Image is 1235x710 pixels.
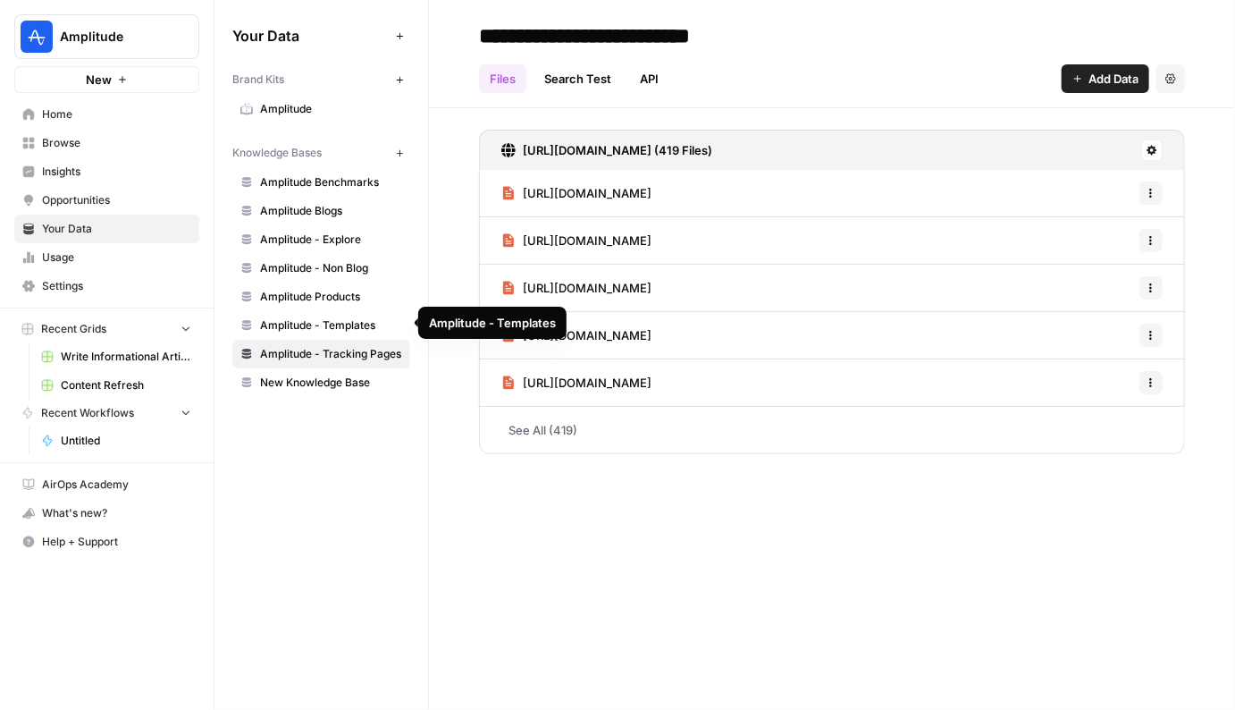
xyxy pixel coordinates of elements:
[232,254,410,283] a: Amplitude - Non Blog
[1062,64,1149,93] button: Add Data
[232,340,410,368] a: Amplitude - Tracking Pages
[260,346,402,362] span: Amplitude - Tracking Pages
[33,371,199,400] a: Content Refresh
[260,203,402,219] span: Amplitude Blogs
[533,64,622,93] a: Search Test
[260,260,402,276] span: Amplitude - Non Blog
[232,25,389,46] span: Your Data
[42,221,191,237] span: Your Data
[523,279,651,297] span: [URL][DOMAIN_NAME]
[232,283,410,311] a: Amplitude Products
[232,225,410,254] a: Amplitude - Explore
[86,71,112,89] span: New
[14,129,199,157] a: Browse
[260,289,402,305] span: Amplitude Products
[42,249,191,266] span: Usage
[501,359,651,406] a: [URL][DOMAIN_NAME]
[260,317,402,334] span: Amplitude - Templates
[479,64,526,93] a: Files
[523,232,651,249] span: [URL][DOMAIN_NAME]
[260,232,402,248] span: Amplitude - Explore
[14,186,199,215] a: Opportunities
[501,265,651,311] a: [URL][DOMAIN_NAME]
[60,28,168,46] span: Amplitude
[21,21,53,53] img: Amplitude Logo
[14,316,199,342] button: Recent Grids
[14,157,199,186] a: Insights
[501,312,651,359] a: [URL][DOMAIN_NAME]
[15,500,198,527] div: What's new?
[232,72,284,88] span: Brand Kits
[41,405,134,421] span: Recent Workflows
[14,14,199,59] button: Workspace: Amplitude
[14,272,199,300] a: Settings
[42,135,191,151] span: Browse
[501,217,651,264] a: [URL][DOMAIN_NAME]
[14,66,199,93] button: New
[523,374,651,392] span: [URL][DOMAIN_NAME]
[61,377,191,393] span: Content Refresh
[232,145,322,161] span: Knowledge Bases
[42,164,191,180] span: Insights
[232,197,410,225] a: Amplitude Blogs
[14,400,199,427] button: Recent Workflows
[523,141,712,159] h3: [URL][DOMAIN_NAME] (419 Files)
[14,528,199,556] button: Help + Support
[479,407,1185,453] a: See All (419)
[260,174,402,190] span: Amplitude Benchmarks
[14,499,199,528] button: What's new?
[42,477,191,493] span: AirOps Academy
[523,326,651,344] span: [URL][DOMAIN_NAME]
[33,342,199,371] a: Write Informational Article
[1088,70,1138,88] span: Add Data
[41,321,106,337] span: Recent Grids
[42,106,191,123] span: Home
[429,314,556,332] div: Amplitude - Templates
[260,101,402,117] span: Amplitude
[232,368,410,397] a: New Knowledge Base
[232,95,410,123] a: Amplitude
[523,184,651,202] span: [URL][DOMAIN_NAME]
[501,170,651,216] a: [URL][DOMAIN_NAME]
[14,470,199,499] a: AirOps Academy
[629,64,669,93] a: API
[42,192,191,208] span: Opportunities
[232,168,410,197] a: Amplitude Benchmarks
[42,278,191,294] span: Settings
[14,100,199,129] a: Home
[14,243,199,272] a: Usage
[61,433,191,449] span: Untitled
[501,131,712,170] a: [URL][DOMAIN_NAME] (419 Files)
[61,349,191,365] span: Write Informational Article
[42,534,191,550] span: Help + Support
[14,215,199,243] a: Your Data
[232,311,410,340] a: Amplitude - Templates
[33,427,199,455] a: Untitled
[260,375,402,391] span: New Knowledge Base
